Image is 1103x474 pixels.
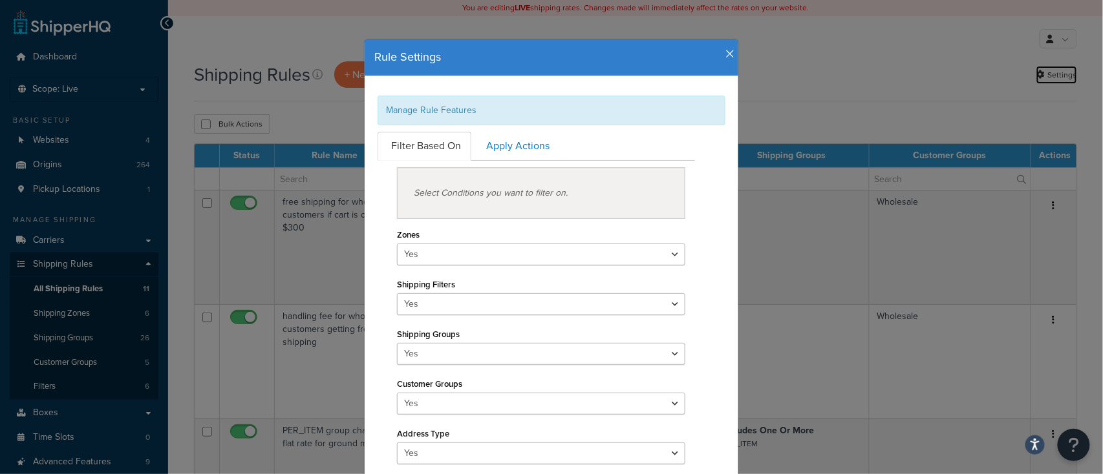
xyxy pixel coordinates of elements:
[378,132,471,161] a: Filter Based On
[397,329,460,339] label: Shipping Groups
[378,96,725,125] div: Manage Rule Features
[374,49,729,66] h4: Rule Settings
[397,379,462,389] label: Customer Groups
[397,167,685,219] div: Select Conditions you want to filter on.
[397,230,420,240] label: Zones
[397,280,455,289] label: Shipping Filters
[473,132,560,161] a: Apply Actions
[397,429,449,438] label: Address Type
